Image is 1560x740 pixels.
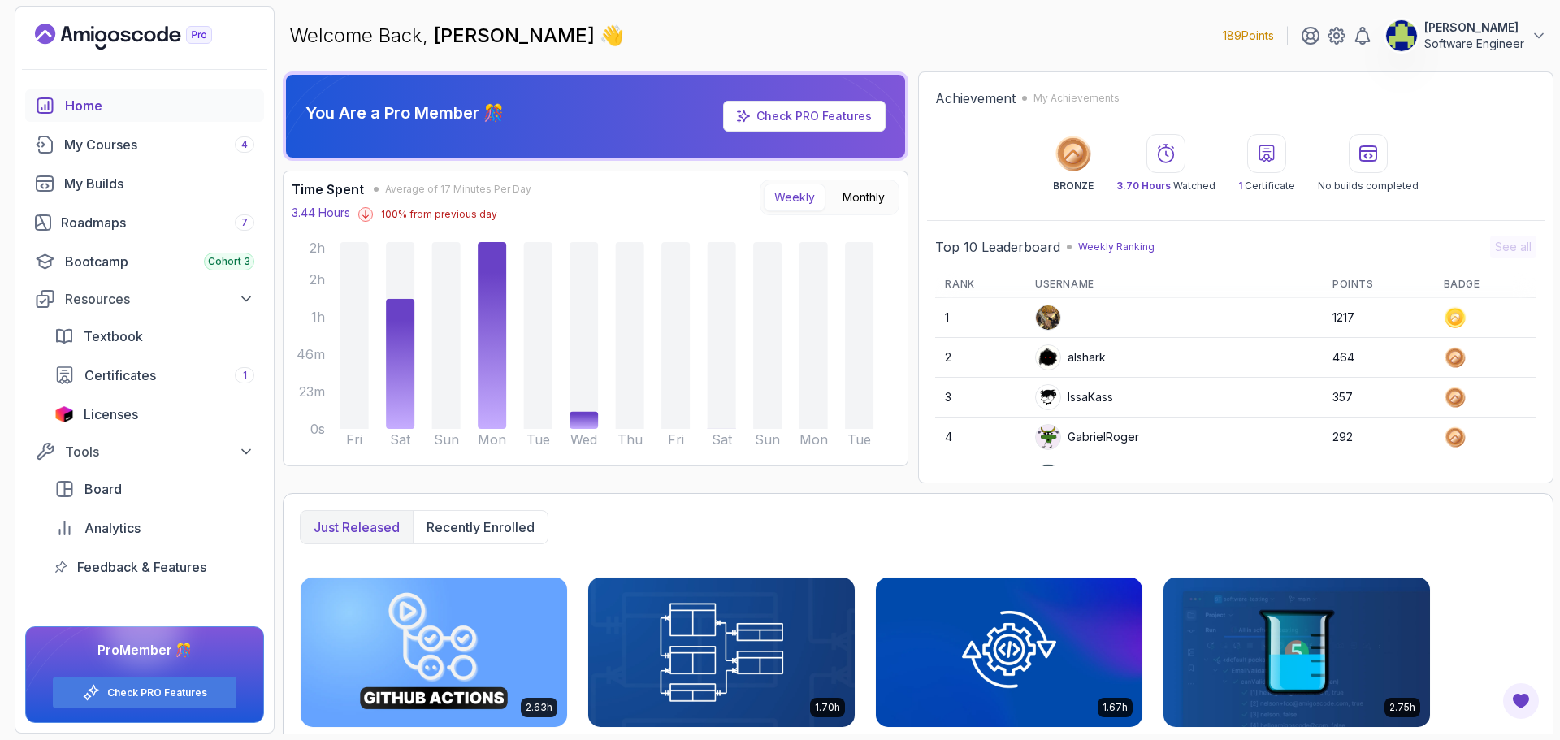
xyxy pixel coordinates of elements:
[45,551,264,583] a: feedback
[434,24,600,47] span: [PERSON_NAME]
[84,327,143,346] span: Textbook
[45,359,264,392] a: certificates
[935,298,1025,338] td: 1
[935,89,1016,108] h2: Achievement
[84,479,122,499] span: Board
[526,431,550,448] tspan: Tue
[77,557,206,577] span: Feedback & Features
[310,421,325,437] tspan: 0s
[305,102,504,124] p: You Are a Pro Member 🎊
[25,89,264,122] a: home
[390,431,411,448] tspan: Sat
[35,24,249,50] a: Landing page
[1033,92,1120,105] p: My Achievements
[1078,240,1155,253] p: Weekly Ranking
[299,383,325,400] tspan: 23m
[243,369,247,382] span: 1
[65,289,254,309] div: Resources
[45,398,264,431] a: licenses
[292,180,364,199] h3: Time Spent
[1318,180,1419,193] p: No builds completed
[1238,180,1295,193] p: Certificate
[434,431,459,448] tspan: Sun
[755,431,780,448] tspan: Sun
[1036,465,1060,489] img: user profile image
[346,431,362,448] tspan: Fri
[25,128,264,161] a: courses
[1103,701,1128,714] p: 1.67h
[25,245,264,278] a: bootcamp
[310,271,325,288] tspan: 2h
[1323,298,1434,338] td: 1217
[1434,271,1536,298] th: Badge
[25,206,264,239] a: roadmaps
[1424,36,1524,52] p: Software Engineer
[570,431,597,448] tspan: Wed
[376,208,497,221] p: -100 % from previous day
[832,184,895,211] button: Monthly
[1036,385,1060,409] img: user profile image
[314,517,400,537] p: Just released
[596,19,630,54] span: 👋
[935,378,1025,418] td: 3
[876,578,1142,727] img: Java Integration Testing card
[1053,180,1094,193] p: BRONZE
[64,135,254,154] div: My Courses
[1501,682,1540,721] button: Open Feedback Button
[45,512,264,544] a: analytics
[526,701,552,714] p: 2.63h
[1389,701,1415,714] p: 2.75h
[723,101,886,132] a: Check PRO Features
[301,578,567,727] img: CI/CD with GitHub Actions card
[241,138,248,151] span: 4
[25,284,264,314] button: Resources
[25,437,264,466] button: Tools
[301,511,413,543] button: Just released
[1035,384,1113,410] div: IssaKass
[1490,236,1536,258] button: See all
[1323,378,1434,418] td: 357
[292,205,350,221] p: 3.44 Hours
[65,442,254,461] div: Tools
[413,511,548,543] button: Recently enrolled
[107,686,207,699] a: Check PRO Features
[45,320,264,353] a: textbook
[241,216,248,229] span: 7
[1035,344,1106,370] div: alshark
[289,23,624,49] p: Welcome Back,
[65,252,254,271] div: Bootcamp
[310,240,325,256] tspan: 2h
[1036,425,1060,449] img: default monster avatar
[84,518,141,538] span: Analytics
[847,431,871,448] tspan: Tue
[65,96,254,115] div: Home
[1036,305,1060,330] img: user profile image
[1323,418,1434,457] td: 292
[1025,271,1323,298] th: Username
[478,431,506,448] tspan: Mon
[935,338,1025,378] td: 2
[588,578,855,727] img: Database Design & Implementation card
[1223,28,1274,44] p: 189 Points
[297,346,325,362] tspan: 46m
[617,431,643,448] tspan: Thu
[1238,180,1242,192] span: 1
[935,457,1025,497] td: 5
[935,418,1025,457] td: 4
[208,255,250,268] span: Cohort 3
[668,431,684,448] tspan: Fri
[1035,424,1139,450] div: GabrielRoger
[1386,20,1417,51] img: user profile image
[25,167,264,200] a: builds
[935,271,1025,298] th: Rank
[84,366,156,385] span: Certificates
[311,309,325,325] tspan: 1h
[1163,578,1430,727] img: Java Unit Testing and TDD card
[1116,180,1171,192] span: 3.70 Hours
[1035,464,1127,490] div: Apply5489
[1424,19,1524,36] p: [PERSON_NAME]
[45,473,264,505] a: board
[712,431,733,448] tspan: Sat
[427,517,535,537] p: Recently enrolled
[1323,338,1434,378] td: 464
